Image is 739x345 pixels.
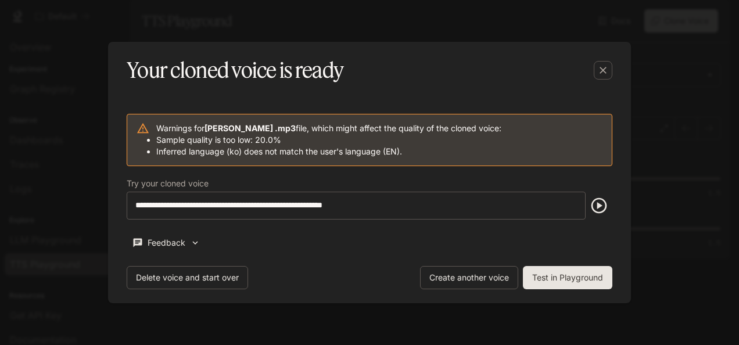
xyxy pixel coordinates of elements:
p: Try your cloned voice [127,179,209,188]
b: [PERSON_NAME] .mp3 [205,123,296,133]
div: Warnings for file, which might affect the quality of the cloned voice: [156,118,501,162]
button: Create another voice [420,266,518,289]
button: Feedback [127,233,206,253]
li: Inferred language (ko) does not match the user's language (EN). [156,146,501,157]
h5: Your cloned voice is ready [127,56,343,85]
li: Sample quality is too low: 20.0% [156,134,501,146]
button: Test in Playground [523,266,612,289]
button: Delete voice and start over [127,266,248,289]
